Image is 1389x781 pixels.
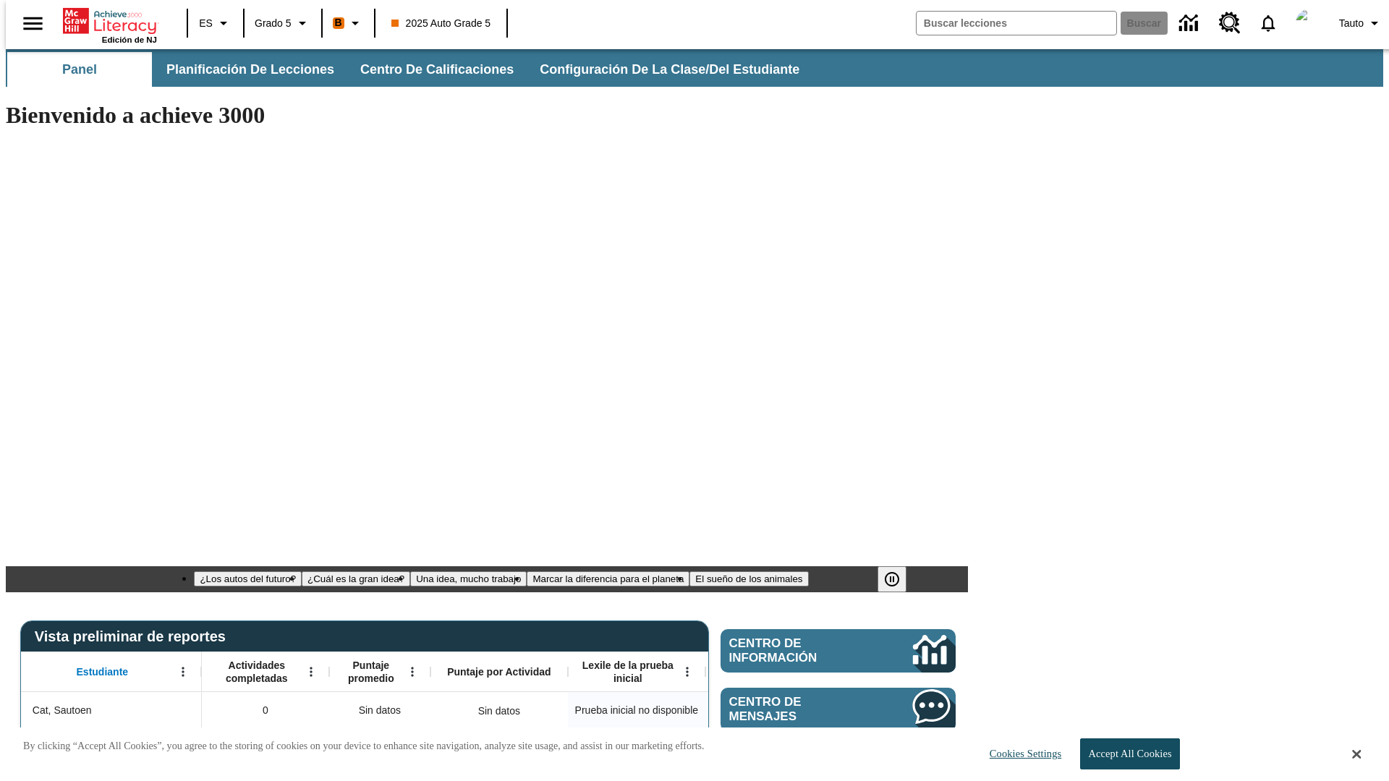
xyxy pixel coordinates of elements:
div: Subbarra de navegación [6,52,812,87]
span: Puntaje por Actividad [447,665,551,678]
span: Lexile de la prueba inicial [575,659,681,685]
div: Pausar [878,566,921,592]
h1: Bienvenido a achieve 3000 [6,102,968,129]
span: Centro de información [729,636,865,665]
span: Puntaje promedio [336,659,406,685]
button: Abrir menú [402,661,423,683]
div: Sin datos, Cat, Sautoen [329,692,430,728]
img: avatar image [1296,9,1325,38]
div: Subbarra de navegación [6,49,1383,87]
span: Prueba inicial no disponible, Cat, Sautoen [575,703,698,718]
span: Actividades completadas [209,659,305,685]
a: Centro de recursos, Se abrirá en una pestaña nueva. [1210,4,1249,43]
span: 0 [263,703,268,718]
span: Grado 5 [255,16,292,31]
button: Close [1352,748,1361,761]
button: Planificación de lecciones [155,52,346,87]
span: ES [199,16,213,31]
a: Centro de mensajes [721,688,956,731]
button: Diapositiva 3 Una idea, mucho trabajo [410,571,527,586]
p: By clicking “Accept All Cookies”, you agree to the storing of cookies on your device to enhance s... [23,739,705,754]
button: Grado: Grado 5, Elige un grado [249,10,317,36]
div: Sin datos, Cat, Sautoen [471,696,527,725]
button: Abrir menú [172,661,194,683]
span: 2025 Auto Grade 5 [391,16,491,31]
span: Centro de mensajes [729,695,870,724]
button: Diapositiva 4 Marcar la diferencia para el planeta [527,571,689,586]
span: Centro de calificaciones [360,61,514,78]
div: 0, Cat, Sautoen [202,692,329,728]
button: Abrir menú [676,661,698,683]
button: Diapositiva 2 ¿Cuál es la gran idea? [302,571,410,586]
span: Sin datos [352,696,408,725]
a: Portada [63,7,157,35]
button: Boost El color de la clase es anaranjado. Cambiar el color de la clase. [327,10,370,36]
span: Panel [62,61,97,78]
a: Notificaciones [1249,4,1287,42]
button: Abrir menú [300,661,322,683]
button: Diapositiva 1 ¿Los autos del futuro? [194,571,302,586]
button: Accept All Cookies [1080,738,1179,769]
span: B [335,14,342,32]
button: Lenguaje: ES, Selecciona un idioma [192,10,239,36]
button: Pausar [878,566,906,592]
button: Perfil/Configuración [1333,10,1389,36]
span: Estudiante [77,665,129,678]
span: Edición de NJ [102,35,157,44]
a: Centro de información [721,629,956,673]
span: Vista preliminar de reportes [35,628,233,645]
button: Abrir el menú lateral [12,2,54,45]
button: Centro de calificaciones [349,52,525,87]
button: Cookies Settings [977,739,1067,769]
button: Configuración de la clase/del estudiante [528,52,811,87]
button: Escoja un nuevo avatar [1287,4,1333,42]
span: Planificación de lecciones [166,61,334,78]
span: Configuración de la clase/del estudiante [540,61,799,78]
span: Cat, Sautoen [33,703,92,718]
button: Diapositiva 5 El sueño de los animales [689,571,808,586]
input: Buscar campo [917,12,1116,35]
a: Centro de información [1171,4,1210,43]
span: Tauto [1339,16,1364,31]
div: Portada [63,5,157,44]
button: Panel [7,52,152,87]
